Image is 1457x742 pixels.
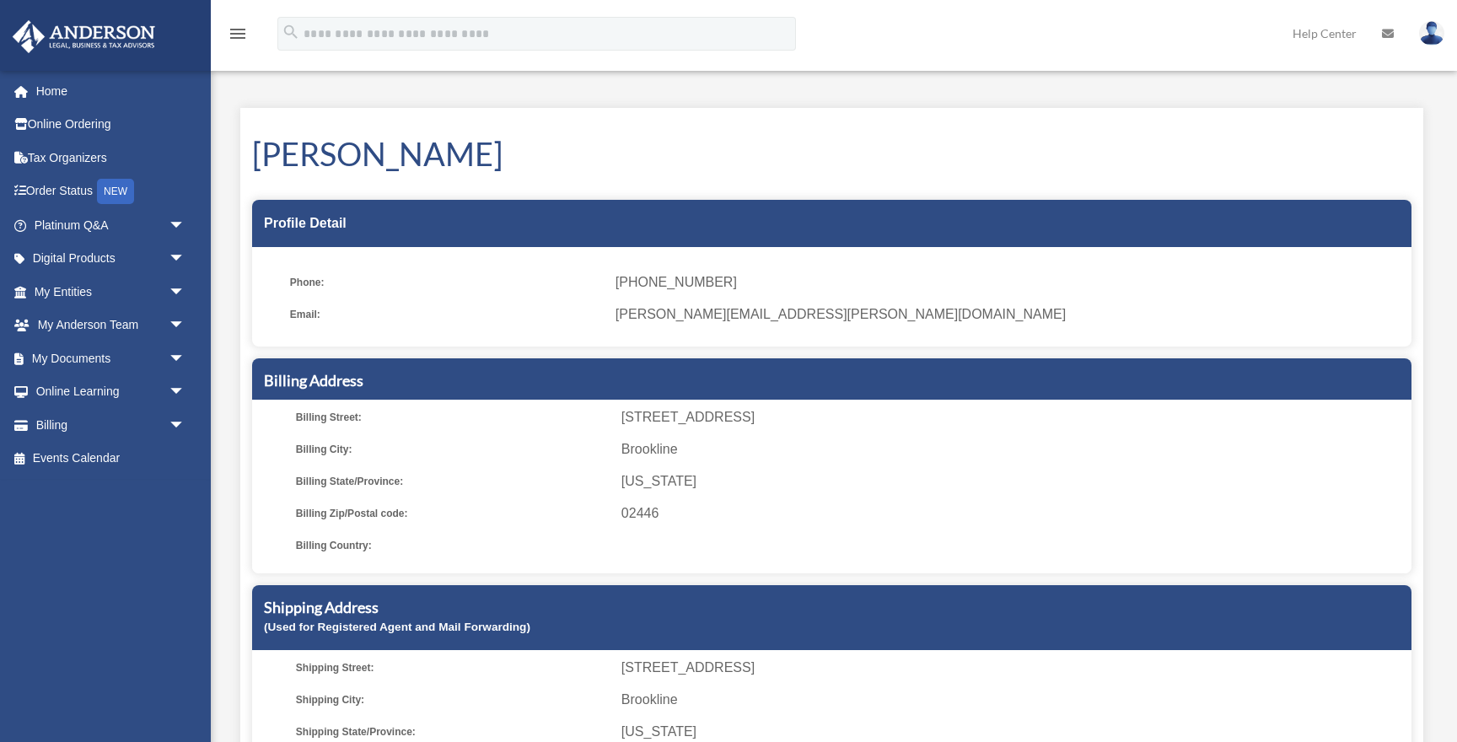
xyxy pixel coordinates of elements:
[1419,21,1444,46] img: User Pic
[12,341,211,375] a: My Documentsarrow_drop_down
[228,24,248,44] i: menu
[296,406,610,429] span: Billing Street:
[169,408,202,443] span: arrow_drop_down
[621,406,1406,429] span: [STREET_ADDRESS]
[282,23,300,41] i: search
[252,200,1411,247] div: Profile Detail
[12,208,211,242] a: Platinum Q&Aarrow_drop_down
[169,275,202,309] span: arrow_drop_down
[290,303,604,326] span: Email:
[296,470,610,493] span: Billing State/Province:
[169,341,202,376] span: arrow_drop_down
[264,370,1400,391] h5: Billing Address
[12,309,211,342] a: My Anderson Teamarrow_drop_down
[264,621,530,633] small: (Used for Registered Agent and Mail Forwarding)
[12,74,211,108] a: Home
[97,179,134,204] div: NEW
[228,30,248,44] a: menu
[12,141,211,175] a: Tax Organizers
[621,470,1406,493] span: [US_STATE]
[169,208,202,243] span: arrow_drop_down
[12,175,211,209] a: Order StatusNEW
[12,375,211,409] a: Online Learningarrow_drop_down
[252,132,1411,176] h1: [PERSON_NAME]
[296,688,610,712] span: Shipping City:
[169,242,202,277] span: arrow_drop_down
[616,303,1400,326] span: [PERSON_NAME][EMAIL_ADDRESS][PERSON_NAME][DOMAIN_NAME]
[169,309,202,343] span: arrow_drop_down
[12,108,211,142] a: Online Ordering
[12,242,211,276] a: Digital Productsarrow_drop_down
[296,502,610,525] span: Billing Zip/Postal code:
[8,20,160,53] img: Anderson Advisors Platinum Portal
[264,597,1400,618] h5: Shipping Address
[169,375,202,410] span: arrow_drop_down
[296,438,610,461] span: Billing City:
[290,271,604,294] span: Phone:
[296,656,610,680] span: Shipping Street:
[621,688,1406,712] span: Brookline
[621,656,1406,680] span: [STREET_ADDRESS]
[12,408,211,442] a: Billingarrow_drop_down
[616,271,1400,294] span: [PHONE_NUMBER]
[12,442,211,476] a: Events Calendar
[621,502,1406,525] span: 02446
[12,275,211,309] a: My Entitiesarrow_drop_down
[621,438,1406,461] span: Brookline
[296,534,610,557] span: Billing Country:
